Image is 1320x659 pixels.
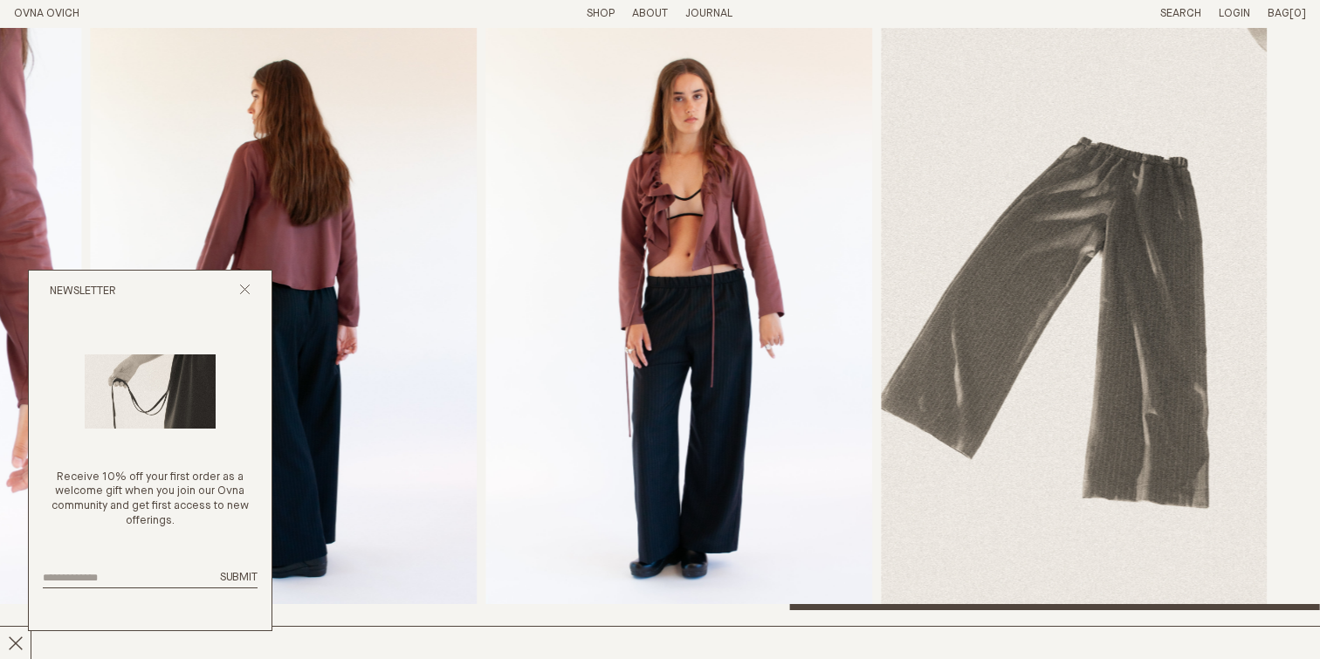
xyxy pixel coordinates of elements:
[91,28,478,610] img: Painter Pant
[50,285,116,299] h2: Newsletter
[685,8,732,19] a: Journal
[43,470,258,530] p: Receive 10% off your first order as a welcome gift when you join our Ovna community and get first...
[14,624,327,649] h2: Painter Pant
[485,28,872,610] img: Painter Pant
[587,8,615,19] a: Shop
[881,28,1267,610] img: Painter Pant
[91,28,478,610] div: 6 / 8
[1160,8,1201,19] a: Search
[1289,8,1306,19] span: [0]
[1268,8,1289,19] span: Bag
[14,8,79,19] a: Home
[239,284,251,300] button: Close popup
[485,28,872,610] div: 7 / 8
[632,7,668,22] summary: About
[220,572,258,583] span: Submit
[881,28,1267,610] div: 8 / 8
[1219,8,1250,19] a: Login
[220,571,258,586] button: Submit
